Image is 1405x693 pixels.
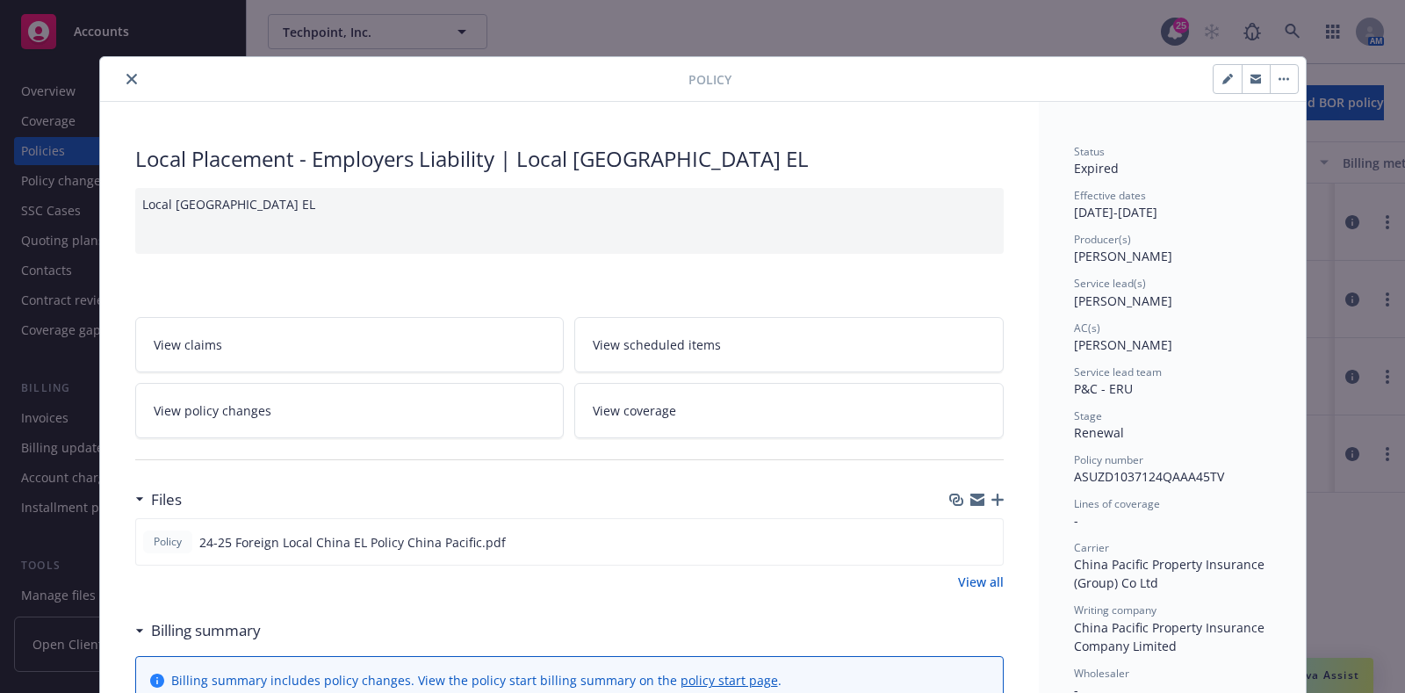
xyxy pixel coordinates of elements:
span: ASUZD1037124QAAA45TV [1074,468,1224,485]
span: Status [1074,144,1105,159]
div: Local Placement - Employers Liability | Local [GEOGRAPHIC_DATA] EL [135,144,1004,174]
div: Billing summary [135,619,261,642]
div: Local [GEOGRAPHIC_DATA] EL [135,188,1004,254]
div: - [1074,511,1271,530]
span: [PERSON_NAME] [1074,292,1172,309]
div: [DATE] - [DATE] [1074,188,1271,221]
span: View policy changes [154,401,271,420]
span: View scheduled items [593,336,721,354]
span: Service lead team [1074,365,1162,379]
span: 24-25 Foreign Local China EL Policy China Pacific.pdf [199,533,506,552]
span: P&C - ERU [1074,380,1133,397]
a: View all [958,573,1004,591]
span: Carrier [1074,540,1109,555]
span: Policy [150,534,185,550]
span: Lines of coverage [1074,496,1160,511]
span: View claims [154,336,222,354]
span: Wholesaler [1074,666,1129,681]
span: Policy number [1074,452,1143,467]
span: Renewal [1074,424,1124,441]
span: Producer(s) [1074,232,1131,247]
span: Expired [1074,160,1119,177]
span: [PERSON_NAME] [1074,248,1172,264]
h3: Files [151,488,182,511]
button: download file [952,533,966,552]
span: China Pacific Property Insurance Company Limited [1074,619,1268,654]
div: Files [135,488,182,511]
span: Service lead(s) [1074,276,1146,291]
h3: Billing summary [151,619,261,642]
div: Billing summary includes policy changes. View the policy start billing summary on the . [171,671,782,689]
a: View policy changes [135,383,565,438]
span: View coverage [593,401,676,420]
span: Effective dates [1074,188,1146,203]
span: Writing company [1074,603,1156,617]
span: AC(s) [1074,321,1100,336]
button: preview file [980,533,996,552]
span: [PERSON_NAME] [1074,336,1172,353]
span: China Pacific Property Insurance (Group) Co Ltd [1074,556,1268,591]
a: policy start page [681,672,778,689]
button: close [121,69,142,90]
span: Stage [1074,408,1102,423]
a: View scheduled items [574,317,1004,372]
span: Policy [688,70,731,89]
a: View coverage [574,383,1004,438]
a: View claims [135,317,565,372]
